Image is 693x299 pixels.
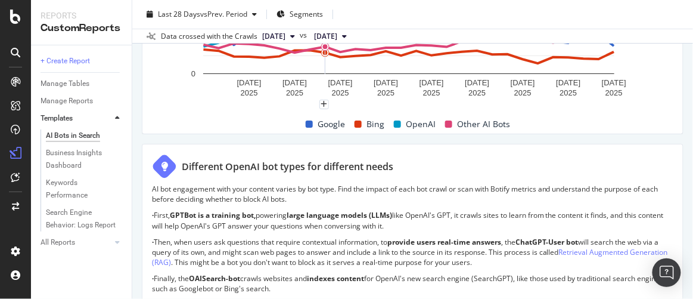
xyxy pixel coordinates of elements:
text: [DATE] [465,78,489,87]
button: Segments [272,5,328,24]
a: + Create Report [41,55,123,67]
text: 2025 [286,88,303,97]
text: 2025 [514,88,532,97]
strong: · [152,210,154,220]
a: Templates [41,112,111,125]
a: Retrieval Augmented Generation (RAG) [152,247,668,267]
strong: ChatGPT-User bot [515,237,579,247]
text: 2025 [377,88,394,97]
text: [DATE] [602,78,626,87]
div: Search Engine Behavior: Logs Report [46,206,116,232]
strong: · [152,273,154,283]
strong: OAISearch-bot [189,273,240,283]
span: 2025 Aug. 20th [314,31,337,42]
button: Last 28 DaysvsPrev. Period [142,5,262,24]
strong: provide users real-time answers [387,237,501,247]
div: AI Bots in Search [46,130,100,142]
text: 0 [191,69,195,78]
text: 2025 [423,88,440,97]
strong: GPTBot is a training bot, [170,210,256,220]
strong: large language models (LLMs) [287,210,392,220]
text: [DATE] [511,78,535,87]
p: AI bot engagement with your content varies by bot type. Find the impact of each bot crawl or scan... [152,184,673,204]
text: 2025 [241,88,258,97]
text: 2025 [560,88,577,97]
text: [DATE] [374,78,398,87]
span: 2025 Sep. 17th [262,31,285,42]
span: Google [318,117,345,131]
span: Bing [366,117,384,131]
div: All Reports [41,236,75,249]
div: Business Insights Dashboard [46,147,114,172]
div: Open Intercom Messenger [652,258,681,287]
text: [DATE] [237,78,262,87]
text: [DATE] [282,78,307,87]
div: Different OpenAI bot types for different needs [182,160,393,174]
strong: indexes content [307,273,364,283]
div: plus [319,100,329,109]
div: Reports [41,10,122,21]
div: Templates [41,112,73,125]
div: CustomReports [41,21,122,35]
text: 2025 [468,88,486,97]
text: [DATE] [419,78,444,87]
span: OpenAI [406,117,436,131]
text: [DATE] [556,78,580,87]
p: Finally, the crawls websites and for OpenAI's new search engine (SearchGPT), like those used by t... [152,273,673,294]
button: [DATE] [309,29,352,44]
div: + Create Report [41,55,90,67]
text: 2025 [332,88,349,97]
a: Search Engine Behavior: Logs Report [46,206,123,232]
p: First, powering like OpenAI's GPT, it crawls sites to learn from the content it finds, and this c... [152,210,673,230]
button: [DATE] [257,29,300,44]
span: vs Prev. Period [200,9,247,19]
span: Other AI Bots [457,117,510,131]
a: All Reports [41,236,111,249]
span: Segments [290,9,323,19]
span: vs [300,30,309,41]
span: Last 28 Days [158,9,200,19]
a: Manage Reports [41,95,123,107]
p: Then, when users ask questions that require contextual information, to , the will search the web ... [152,237,673,267]
text: 2025 [605,88,623,97]
strong: · [152,237,154,247]
text: [DATE] [328,78,353,87]
a: AI Bots in Search [46,130,123,142]
a: Business Insights Dashboard [46,147,123,172]
a: Manage Tables [41,78,123,90]
div: Keywords Performance [46,177,113,202]
div: Data crossed with the Crawls [161,31,257,42]
div: Manage Tables [41,78,89,90]
div: Manage Reports [41,95,93,107]
a: Keywords Performance [46,177,123,202]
